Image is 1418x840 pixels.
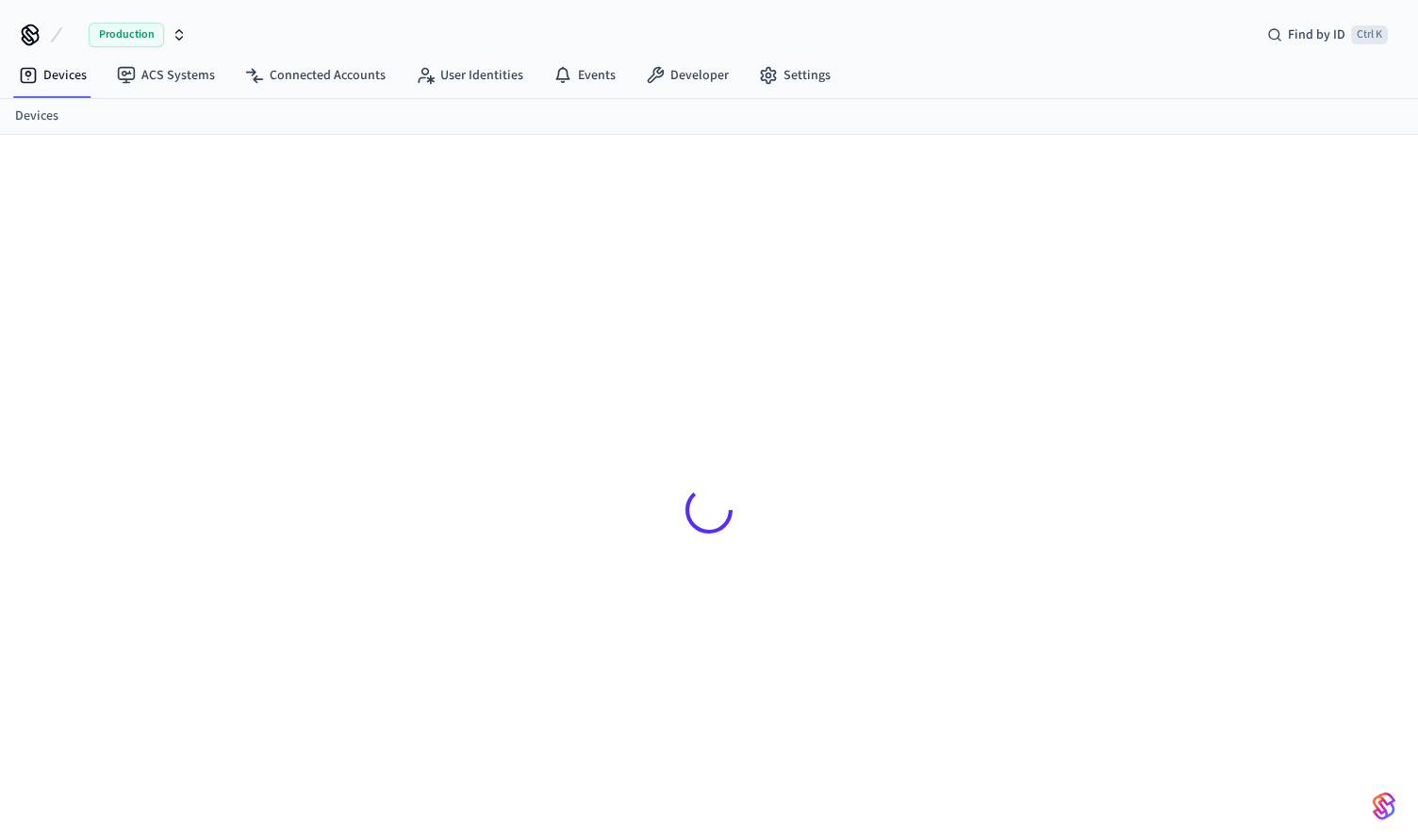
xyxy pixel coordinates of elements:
[631,58,744,92] a: Developer
[102,58,230,92] a: ACS Systems
[230,58,401,92] a: Connected Accounts
[401,58,538,92] a: User Identities
[744,58,846,92] a: Settings
[89,23,164,47] span: Production
[15,107,58,126] a: Devices
[538,58,631,92] a: Events
[1252,18,1403,52] div: Find by IDCtrl K
[1288,25,1345,44] span: Find by ID
[4,58,102,92] a: Devices
[1373,791,1395,821] img: SeamLogoGradient.69752ec5.svg
[1351,25,1388,44] span: Ctrl K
